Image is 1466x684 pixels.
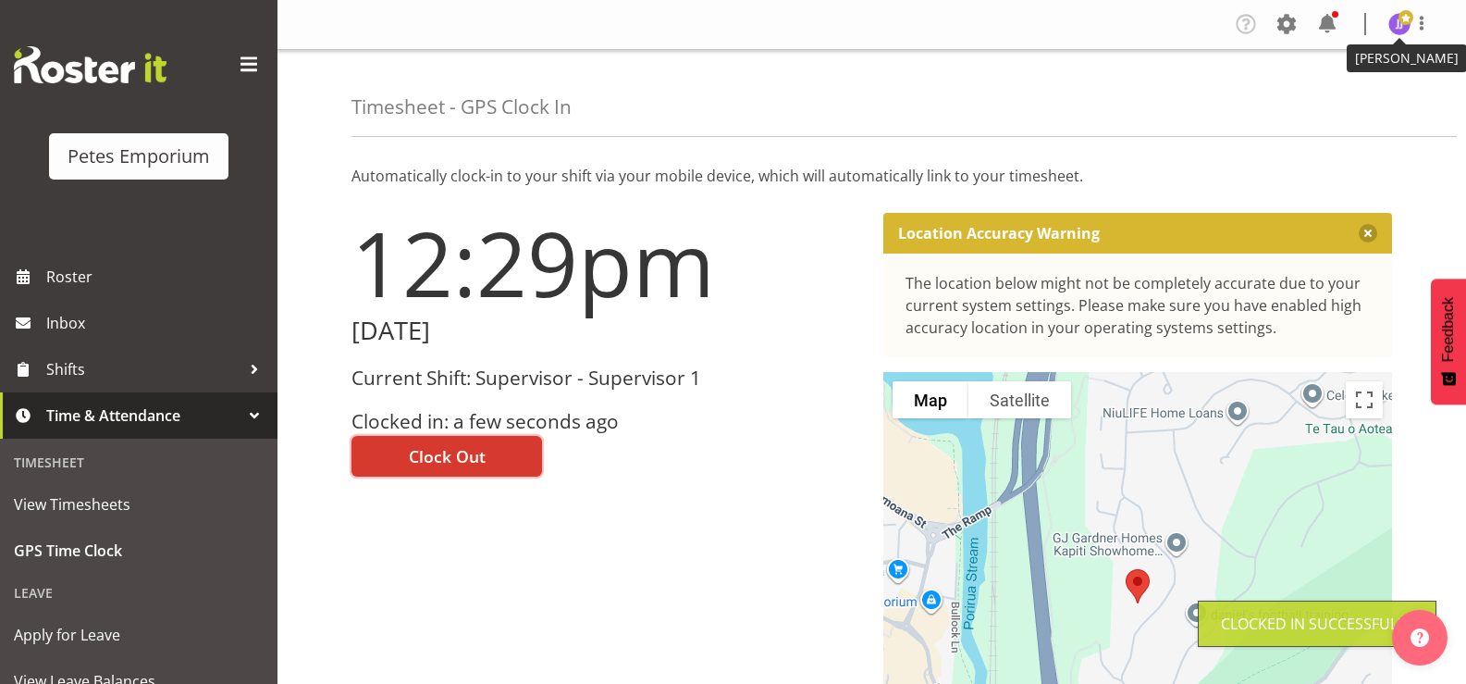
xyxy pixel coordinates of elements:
[898,224,1100,243] p: Location Accuracy Warning
[46,402,240,429] span: Time & Attendance
[5,612,273,658] a: Apply for Leave
[5,528,273,574] a: GPS Time Clock
[351,96,572,118] h4: Timesheet - GPS Clock In
[1411,628,1429,647] img: help-xxl-2.png
[1388,13,1411,35] img: janelle-jonkers702.jpg
[409,444,486,468] span: Clock Out
[1359,224,1377,243] button: Close message
[351,436,542,477] button: Clock Out
[351,213,861,313] h1: 12:29pm
[1346,381,1383,418] button: Toggle fullscreen view
[351,317,861,345] h2: [DATE]
[68,143,210,170] div: Petes Emporium
[46,263,268,291] span: Roster
[1431,279,1466,404] button: Feedback - Show survey
[14,491,264,518] span: View Timesheets
[46,355,240,383] span: Shifts
[14,537,264,565] span: GPS Time Clock
[351,367,861,389] h3: Current Shift: Supervisor - Supervisor 1
[351,165,1392,187] p: Automatically clock-in to your shift via your mobile device, which will automatically link to you...
[1221,613,1413,635] div: Clocked in Successfully
[968,381,1071,418] button: Show satellite imagery
[14,46,166,83] img: Rosterit website logo
[351,411,861,432] h3: Clocked in: a few seconds ago
[893,381,968,418] button: Show street map
[1440,297,1457,362] span: Feedback
[5,481,273,528] a: View Timesheets
[5,574,273,612] div: Leave
[905,272,1371,339] div: The location below might not be completely accurate due to your current system settings. Please m...
[46,309,268,337] span: Inbox
[14,621,264,649] span: Apply for Leave
[5,443,273,481] div: Timesheet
